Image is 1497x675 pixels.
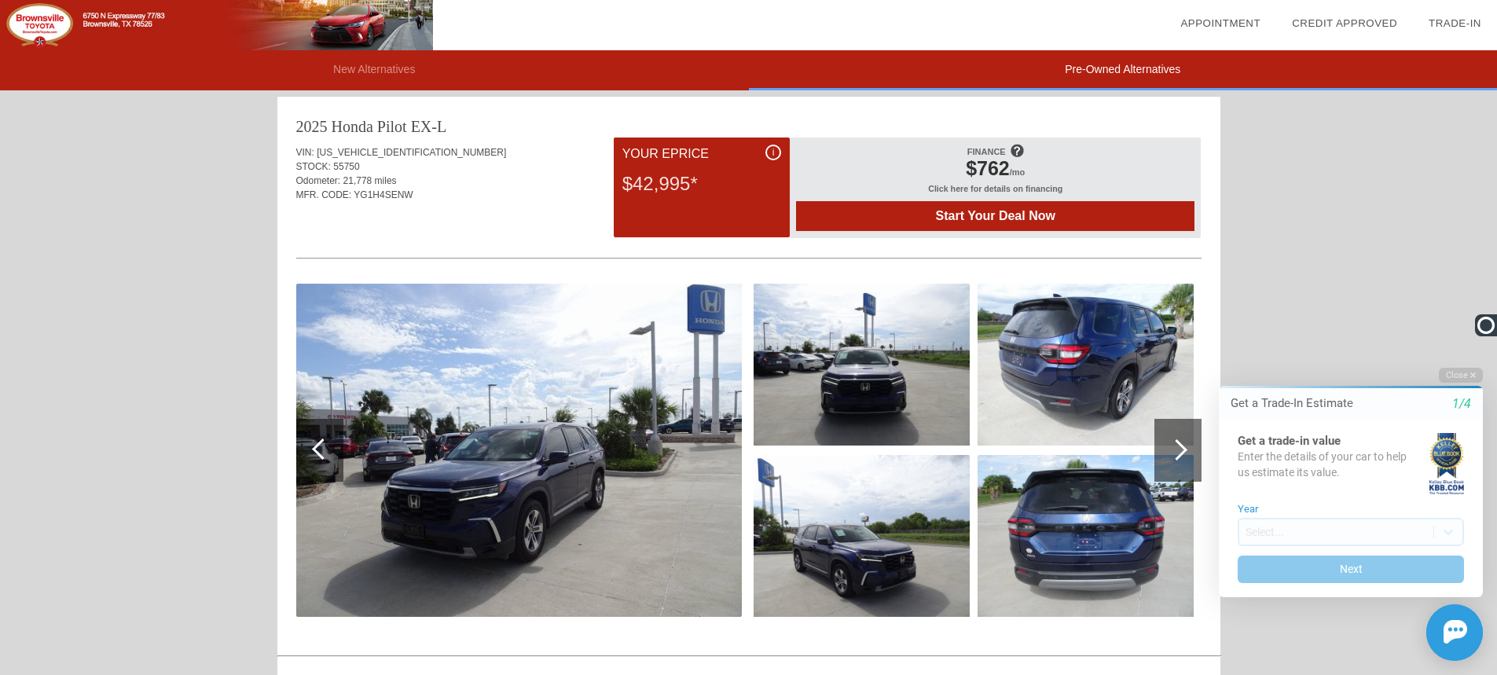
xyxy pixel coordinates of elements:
div: i [765,145,781,160]
span: Start Your Deal Now [816,209,1175,223]
img: 2.jpg [754,284,970,446]
a: Appointment [1180,17,1260,29]
div: Quoted on [DATE] 3:56:18 PM [296,211,1202,237]
span: STOCK: [296,161,331,172]
span: [US_VEHICLE_IDENTIFICATION_NUMBER] [317,147,506,158]
div: 2025 Honda Pilot [296,116,407,138]
div: $42,995* [622,163,781,204]
span: MFR. CODE: [296,189,352,200]
a: Trade-In [1429,17,1481,29]
a: Credit Approved [1292,17,1397,29]
span: YG1H4SENW [354,189,413,200]
span: VIN: [296,147,314,158]
img: 3.jpg [754,455,970,617]
span: 21,778 miles [343,175,397,186]
span: Odometer: [296,175,341,186]
img: 1.jpg [296,284,742,617]
iframe: Chat Assistance [1186,354,1497,675]
div: EX-L [411,116,447,138]
img: 5.jpg [978,455,1194,617]
img: 4.jpg [978,284,1194,446]
span: FINANCE [967,147,1006,156]
div: Your EPrice [622,145,781,163]
span: 55750 [333,161,359,172]
img: Ooma Logo [1475,314,1497,336]
span: $762 [966,157,1010,179]
div: /mo [804,157,1187,184]
div: Click here for details on financing [796,184,1194,201]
